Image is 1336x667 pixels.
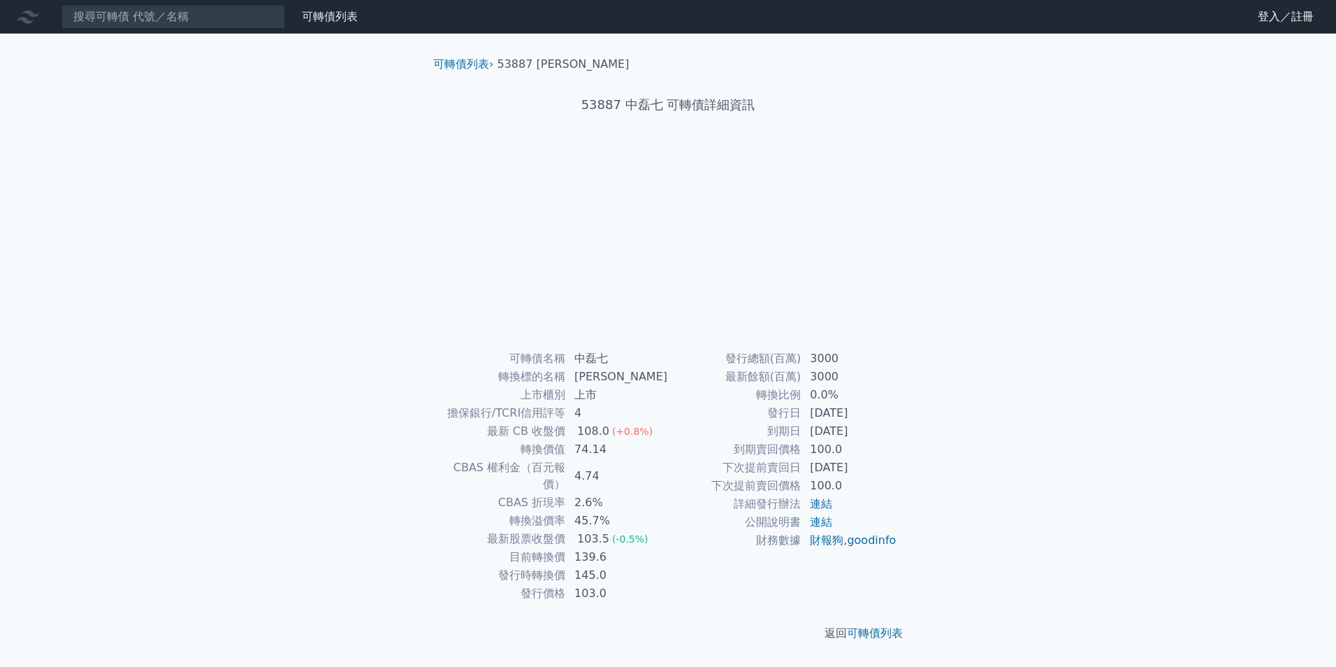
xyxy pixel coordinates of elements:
[847,533,896,547] a: goodinfo
[566,494,668,512] td: 2.6%
[668,404,801,422] td: 發行日
[439,494,566,512] td: CBAS 折現率
[439,350,566,368] td: 可轉債名稱
[302,10,358,23] a: 可轉債列表
[61,5,285,29] input: 搜尋可轉債 代號／名稱
[668,477,801,495] td: 下次提前賣回價格
[422,625,914,642] p: 返回
[612,426,653,437] span: (+0.8%)
[433,57,489,71] a: 可轉債列表
[801,386,897,404] td: 0.0%
[668,495,801,513] td: 詳細發行辦法
[801,404,897,422] td: [DATE]
[433,56,493,73] li: ›
[801,368,897,386] td: 3000
[801,531,897,550] td: ,
[439,368,566,386] td: 轉換標的名稱
[668,350,801,368] td: 發行總額(百萬)
[810,515,832,529] a: 連結
[801,422,897,440] td: [DATE]
[439,512,566,530] td: 轉換溢價率
[574,531,612,547] div: 103.5
[422,95,914,115] h1: 53887 中磊七 可轉債詳細資訊
[801,350,897,368] td: 3000
[668,422,801,440] td: 到期日
[439,440,566,459] td: 轉換價值
[439,422,566,440] td: 最新 CB 收盤價
[574,423,612,440] div: 108.0
[612,533,648,545] span: (-0.5%)
[566,548,668,566] td: 139.6
[1247,6,1325,28] a: 登入／註冊
[801,459,897,477] td: [DATE]
[566,512,668,530] td: 45.7%
[801,477,897,495] td: 100.0
[439,584,566,603] td: 發行價格
[847,626,903,640] a: 可轉債列表
[810,497,832,510] a: 連結
[439,459,566,494] td: CBAS 權利金（百元報價）
[566,404,668,422] td: 4
[566,440,668,459] td: 74.14
[439,566,566,584] td: 發行時轉換價
[498,56,630,73] li: 53887 [PERSON_NAME]
[801,440,897,459] td: 100.0
[668,513,801,531] td: 公開說明書
[668,386,801,404] td: 轉換比例
[566,584,668,603] td: 103.0
[439,530,566,548] td: 最新股票收盤價
[566,386,668,404] td: 上市
[566,368,668,386] td: [PERSON_NAME]
[566,350,668,368] td: 中磊七
[668,368,801,386] td: 最新餘額(百萬)
[439,548,566,566] td: 目前轉換價
[439,404,566,422] td: 擔保銀行/TCRI信用評等
[810,533,843,547] a: 財報狗
[566,459,668,494] td: 4.74
[668,459,801,477] td: 下次提前賣回日
[668,440,801,459] td: 到期賣回價格
[668,531,801,550] td: 財務數據
[566,566,668,584] td: 145.0
[439,386,566,404] td: 上市櫃別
